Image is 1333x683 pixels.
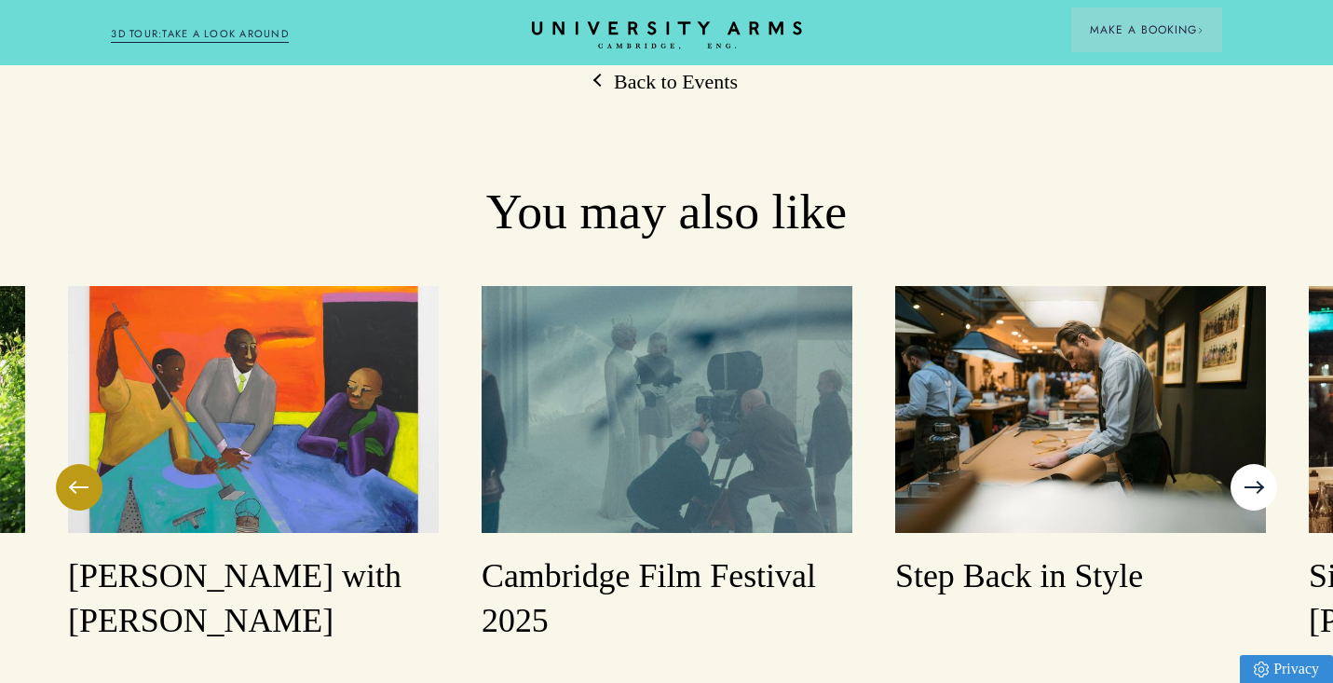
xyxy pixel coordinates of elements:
img: image-7be44839b400e9dd94b2cafbada34606da4758ad-8368x5584-jpg [895,286,1266,533]
a: Step Back in Style [895,286,1266,599]
span: Make a Booking [1090,21,1204,38]
img: image-25df3ec9b37ea750cd6960da82533a974e7a0873-2560x2498-jpg [68,286,439,533]
img: image-af074fa01b43584e100414b5966cd8371a3652ff-4000x1676-jpg [482,286,852,533]
a: [PERSON_NAME] with [PERSON_NAME] [68,286,439,644]
img: Privacy [1254,662,1269,677]
button: Next Slide [1231,464,1277,511]
a: 3D TOUR:TAKE A LOOK AROUND [111,26,289,43]
button: Make a BookingArrow icon [1071,7,1222,52]
button: Previous Slide [56,464,102,511]
a: Privacy [1240,655,1333,683]
a: Home [532,21,802,50]
h3: Cambridge Film Festival 2025 [482,554,852,644]
h3: Step Back in Style [895,554,1266,599]
h3: [PERSON_NAME] with [PERSON_NAME] [68,554,439,644]
img: Arrow icon [1197,27,1204,34]
h2: You may also like [111,182,1222,243]
a: Cambridge Film Festival 2025 [482,286,852,644]
a: Back to Events [595,68,738,96]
